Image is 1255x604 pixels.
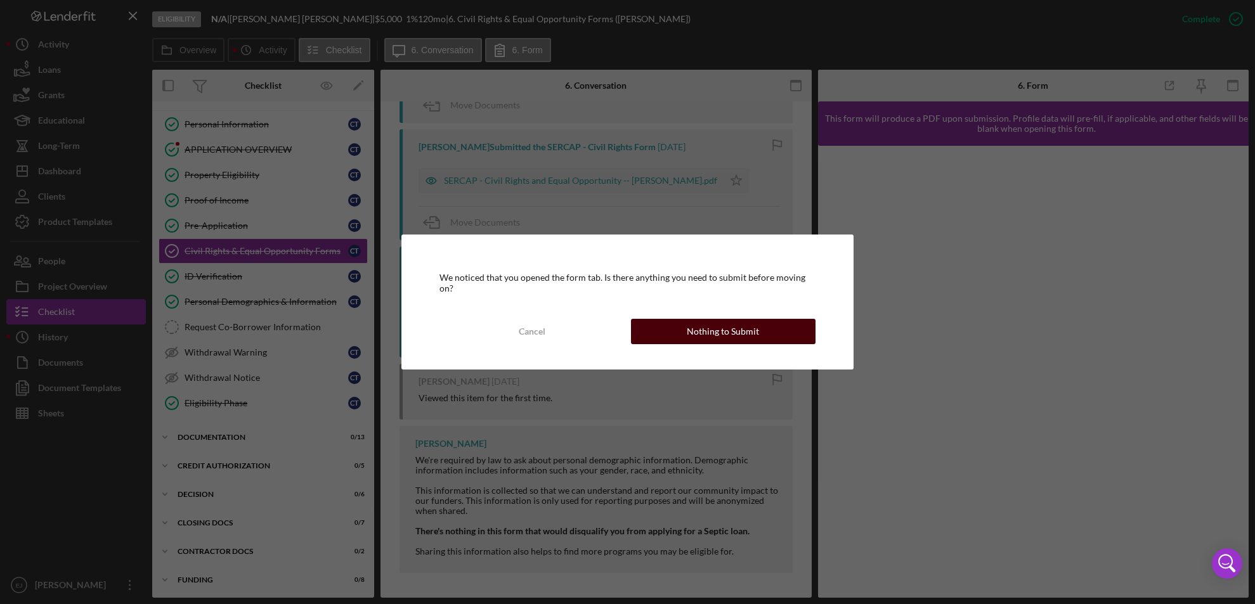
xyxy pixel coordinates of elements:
[1212,548,1242,579] div: Open Intercom Messenger
[439,273,816,293] div: We noticed that you opened the form tab. Is there anything you need to submit before moving on?
[687,319,759,344] div: Nothing to Submit
[631,319,816,344] button: Nothing to Submit
[439,319,625,344] button: Cancel
[519,319,545,344] div: Cancel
